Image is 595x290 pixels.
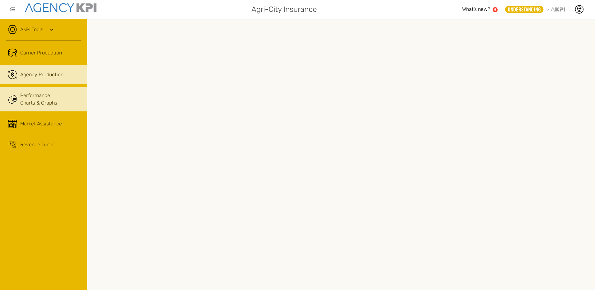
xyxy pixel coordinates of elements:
span: Revenue Tuner [20,141,54,148]
a: AKPI Tools [20,26,43,33]
span: Agency Production [20,71,63,78]
span: What’s new? [462,6,490,12]
span: Agri-City Insurance [251,4,317,15]
span: Carrier Production [20,49,62,57]
span: Market Assistance [20,120,62,128]
text: 5 [494,8,496,11]
a: 5 [493,7,498,12]
img: agencykpi-logo-550x69-2d9e3fa8.png [25,3,96,12]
